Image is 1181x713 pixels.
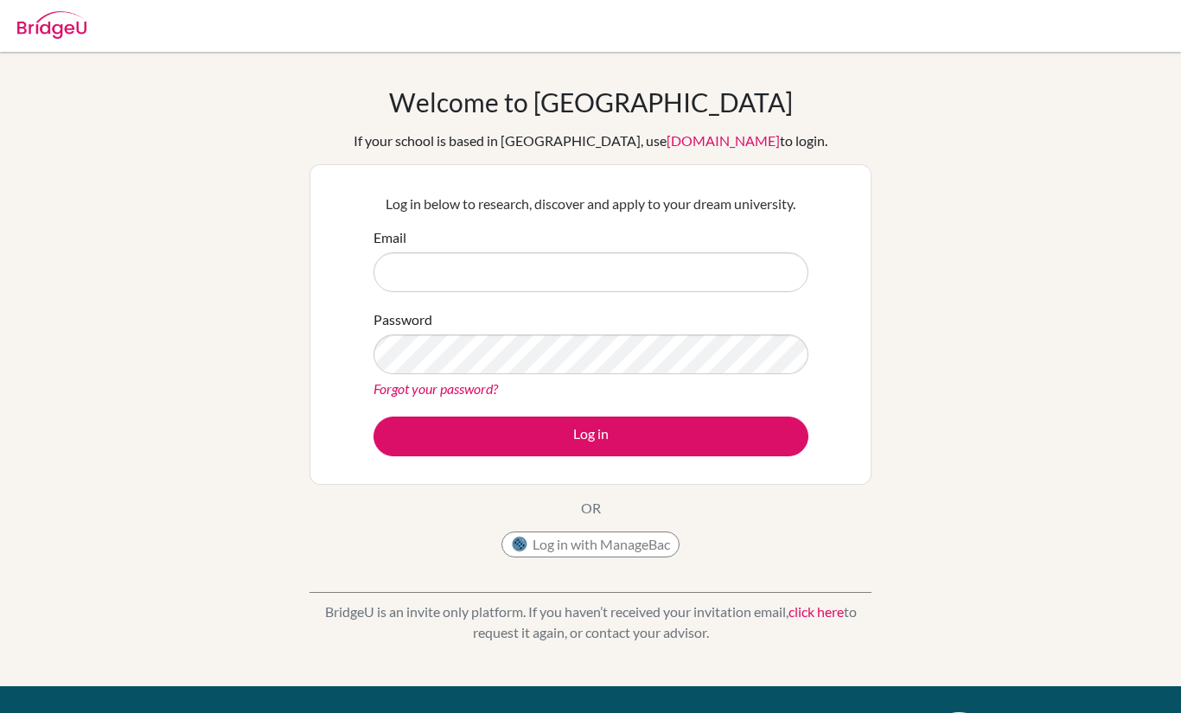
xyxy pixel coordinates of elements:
button: Log in [373,417,808,456]
a: [DOMAIN_NAME] [667,132,780,149]
label: Password [373,309,432,330]
a: Forgot your password? [373,380,498,397]
img: Bridge-U [17,11,86,39]
button: Log in with ManageBac [501,532,680,557]
a: click here [788,603,844,620]
div: If your school is based in [GEOGRAPHIC_DATA], use to login. [354,131,827,151]
p: BridgeU is an invite only platform. If you haven’t received your invitation email, to request it ... [310,602,871,643]
p: Log in below to research, discover and apply to your dream university. [373,194,808,214]
h1: Welcome to [GEOGRAPHIC_DATA] [389,86,793,118]
p: OR [581,498,601,519]
label: Email [373,227,406,248]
